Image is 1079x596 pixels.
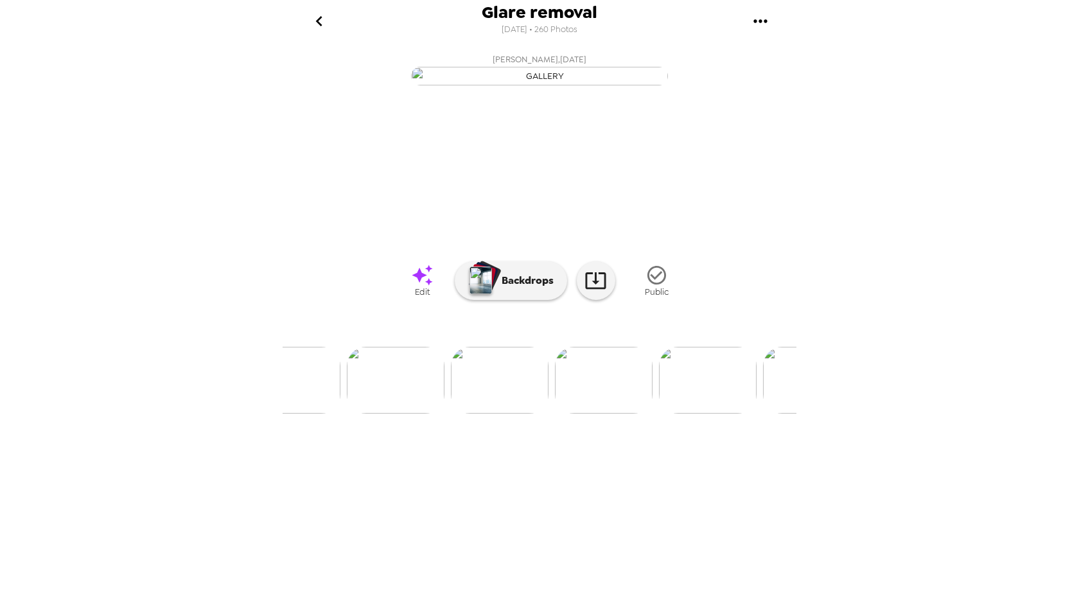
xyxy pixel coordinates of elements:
button: [PERSON_NAME],[DATE] [283,48,796,89]
p: Backdrops [495,273,554,288]
button: Public [625,256,689,304]
span: [DATE] • 260 Photos [502,21,577,39]
button: Backdrops [455,261,567,300]
img: gallery [451,347,548,414]
img: gallery [411,67,668,85]
span: Public [645,286,669,297]
span: [PERSON_NAME] , [DATE] [493,52,586,67]
span: Edit [415,286,430,297]
img: gallery [243,347,340,414]
span: Glare removal [482,4,597,21]
img: gallery [763,347,861,414]
img: gallery [659,347,757,414]
img: gallery [347,347,444,414]
img: gallery [555,347,653,414]
a: Edit [390,256,455,304]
